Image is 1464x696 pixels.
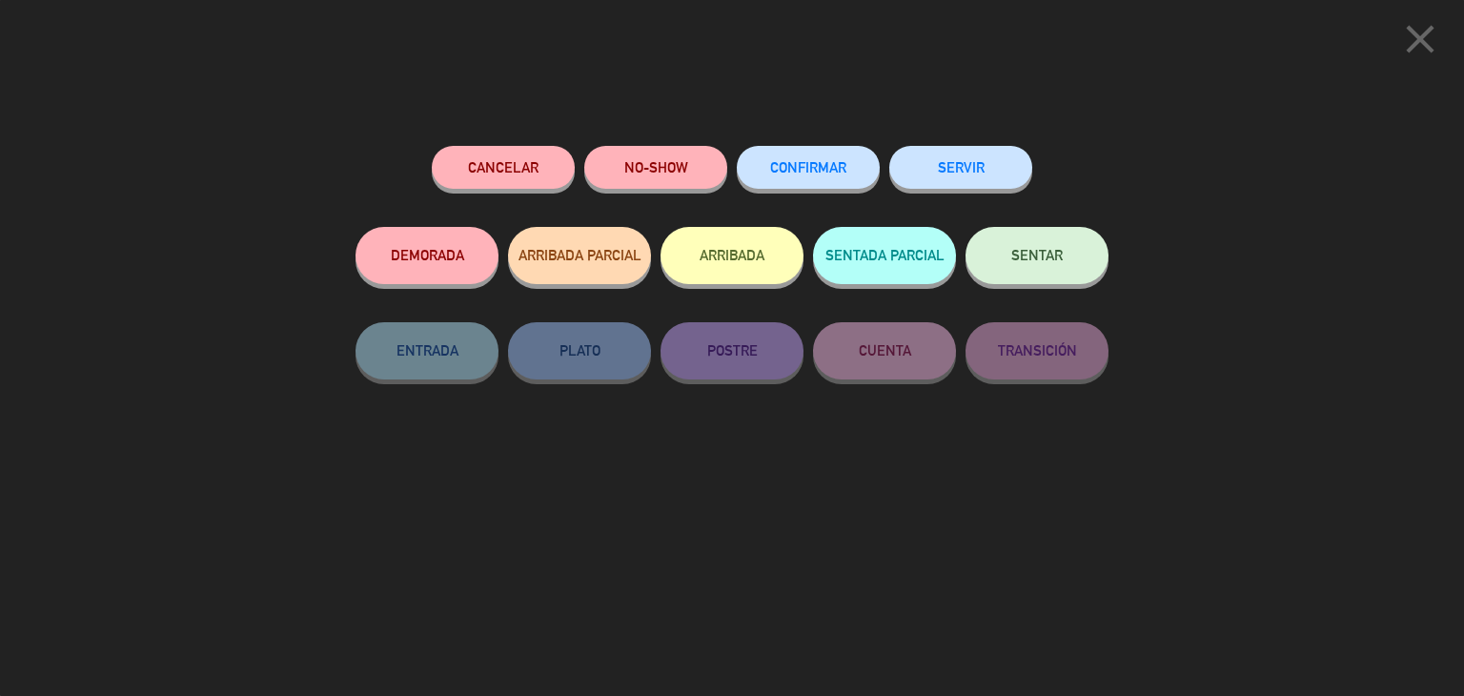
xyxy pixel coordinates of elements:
button: ENTRADA [356,322,498,379]
button: SENTADA PARCIAL [813,227,956,284]
button: SENTAR [966,227,1108,284]
button: close [1391,14,1450,71]
button: ARRIBADA PARCIAL [508,227,651,284]
button: ARRIBADA [661,227,803,284]
button: PLATO [508,322,651,379]
button: POSTRE [661,322,803,379]
button: CUENTA [813,322,956,379]
button: CONFIRMAR [737,146,880,189]
i: close [1396,15,1444,63]
button: SERVIR [889,146,1032,189]
button: Cancelar [432,146,575,189]
span: CONFIRMAR [770,159,846,175]
span: SENTAR [1011,247,1063,263]
span: ARRIBADA PARCIAL [518,247,641,263]
button: TRANSICIÓN [966,322,1108,379]
button: DEMORADA [356,227,498,284]
button: NO-SHOW [584,146,727,189]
